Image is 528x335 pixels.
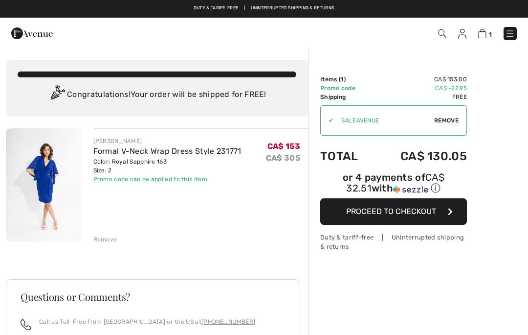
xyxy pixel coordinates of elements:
div: ✔ [321,116,333,125]
td: Shipping [320,93,374,101]
div: or 4 payments ofCA$ 32.51withSezzle Click to learn more about Sezzle [320,173,467,198]
img: Search [438,29,446,38]
input: Promo code [333,106,434,135]
div: Congratulations! Your order will be shipped for FREE! [18,85,296,105]
div: Promo code can be applied to this item [93,175,242,184]
img: Shopping Bag [478,29,486,38]
img: call [21,319,31,330]
img: Congratulation2.svg [47,85,67,105]
span: CA$ 32.51 [346,171,444,194]
span: Remove [434,116,459,125]
td: Free [374,93,467,101]
span: Proceed to Checkout [346,207,436,216]
span: 1 [489,31,492,38]
td: Total [320,140,374,173]
a: 1ère Avenue [11,28,53,37]
p: Call us Toll-Free from [GEOGRAPHIC_DATA] or the US at [39,317,255,326]
img: Menu [505,29,515,39]
h3: Questions or Comments? [21,292,286,302]
td: Items ( ) [320,75,374,84]
button: Proceed to Checkout [320,198,467,225]
s: CA$ 305 [266,153,300,163]
div: Duty & tariff-free | Uninterrupted shipping & returns [320,233,467,251]
a: Formal V-Neck Wrap Dress Style 231771 [93,146,242,156]
img: Formal V-Neck Wrap Dress Style 231771 [6,128,82,242]
td: CA$ -22.95 [374,84,467,93]
img: Sezzle [393,185,428,194]
a: 1 [478,27,492,39]
div: Color: Royal Sapphire 163 Size: 2 [93,157,242,175]
img: 1ère Avenue [11,24,53,43]
div: or 4 payments of with [320,173,467,195]
td: Promo code [320,84,374,93]
td: CA$ 130.05 [374,140,467,173]
img: My Info [458,29,466,39]
span: CA$ 153 [267,142,300,151]
div: Remove [93,235,117,244]
div: [PERSON_NAME] [93,137,242,145]
a: [PHONE_NUMBER] [201,318,255,325]
span: 1 [341,76,344,83]
td: CA$ 153.00 [374,75,467,84]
